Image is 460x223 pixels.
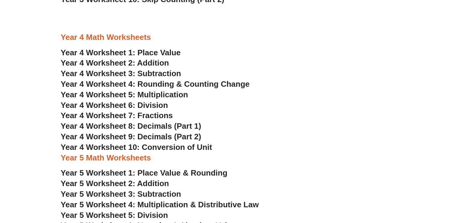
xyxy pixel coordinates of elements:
[61,200,259,209] a: Year 5 Worksheet 4: Multiplication & Distributive Law
[61,111,173,120] a: Year 4 Worksheet 7: Fractions
[61,168,227,177] a: Year 5 Worksheet 1: Place Value & Rounding
[61,69,181,78] a: Year 4 Worksheet 3: Subtraction
[61,153,400,163] h3: Year 5 Math Worksheets
[61,90,188,99] a: Year 4 Worksheet 5: Multiplication
[61,121,201,131] a: Year 4 Worksheet 8: Decimals (Part 1)
[61,179,169,188] a: Year 5 Worksheet 2: Addition
[61,132,201,141] a: Year 4 Worksheet 9: Decimals (Part 2)
[61,189,181,199] a: Year 5 Worksheet 3: Subtraction
[359,155,460,223] iframe: Chat Widget
[61,211,168,220] a: Year 5 Worksheet 5: Division
[61,48,181,57] a: Year 4 Worksheet 1: Place Value
[61,79,250,89] a: Year 4 Worksheet 4: Rounding & Counting Change
[61,101,168,110] a: Year 4 Worksheet 6: Division
[61,143,212,152] a: Year 4 Worksheet 10: Conversion of Unit
[61,58,169,67] a: Year 4 Worksheet 2: Addition
[61,32,400,43] h3: Year 4 Math Worksheets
